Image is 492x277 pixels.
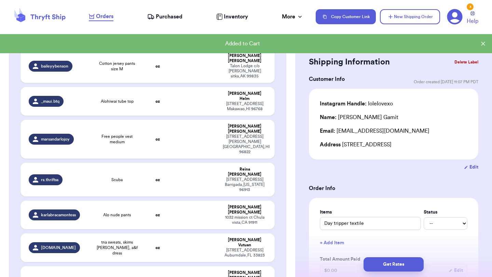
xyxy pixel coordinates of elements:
[41,245,76,250] span: [DOMAIN_NAME]
[320,115,337,120] span: Name:
[155,64,160,68] strong: oz
[320,142,341,147] span: Address
[317,235,470,250] button: + Add Item
[41,63,68,69] span: baileyybenson
[223,205,266,215] div: [PERSON_NAME] [PERSON_NAME]
[320,209,421,216] label: Items
[5,40,480,48] div: Added to Cart
[380,9,440,24] button: New Shipping Order
[467,3,474,10] div: 3
[155,99,160,103] strong: oz
[155,213,160,217] strong: oz
[309,184,478,192] h3: Order Info
[155,178,160,182] strong: oz
[320,101,367,106] span: Instagram Handle:
[155,137,160,141] strong: oz
[320,128,335,134] span: Email:
[111,177,123,183] span: Scuba
[156,13,182,21] span: Purchased
[320,113,398,121] div: [PERSON_NAME] Gamit
[223,134,266,155] div: [STREET_ADDRESS][PERSON_NAME] [GEOGRAPHIC_DATA] , HI 96822
[223,177,266,192] div: [STREET_ADDRESS] Barrigada , [US_STATE] 96913
[464,164,478,171] button: Edit
[223,237,266,248] div: [PERSON_NAME] Vutuan
[424,209,467,216] label: Status
[467,11,478,25] a: Help
[103,212,131,218] span: Alo nude pants
[320,141,467,149] div: [STREET_ADDRESS]
[96,134,138,145] span: Free people vest medium
[89,12,113,21] a: Orders
[309,57,390,68] h2: Shipping Information
[96,61,138,72] span: Cotton jersey pants size M
[41,136,70,142] span: marsandarlojoy
[223,124,266,134] div: [PERSON_NAME] [PERSON_NAME]
[467,17,478,25] span: Help
[96,12,113,20] span: Orders
[147,13,182,21] a: Purchased
[216,13,248,21] a: Inventory
[223,167,266,177] div: Reina [PERSON_NAME]
[101,99,134,104] span: Alohiwai tube top
[41,177,58,183] span: rs.thriftss
[96,239,138,256] span: tna sweats, skims [PERSON_NAME], a&f dress
[316,9,376,24] button: Copy Customer Link
[223,101,266,112] div: [STREET_ADDRESS] Makawao , HI 96768
[447,9,463,25] a: 3
[223,53,266,63] div: [PERSON_NAME] [PERSON_NAME]
[155,246,160,250] strong: oz
[364,257,424,272] button: Get Rates
[223,215,266,225] div: 1032 mission ct Chula vista , CA 91911
[223,248,266,258] div: [STREET_ADDRESS] Auburndale , FL 33823
[414,79,478,85] span: Order created: [DATE] 11:07 PM PDT
[320,127,467,135] div: [EMAIL_ADDRESS][DOMAIN_NAME]
[223,91,266,101] div: [PERSON_NAME] Helm
[282,13,303,21] div: More
[41,212,76,218] span: karlabracamontess
[224,13,248,21] span: Inventory
[41,99,59,104] span: _maui.btq
[320,100,393,108] div: lolelovexo
[223,63,266,79] div: Talon Lodge c/o [PERSON_NAME] sitka , AK 99835
[309,75,345,83] h3: Customer Info
[452,55,481,70] button: Delete Label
